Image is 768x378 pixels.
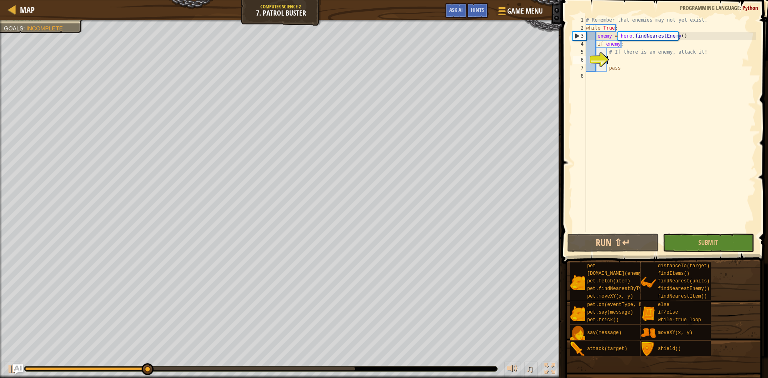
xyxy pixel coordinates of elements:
img: portrait.png [641,275,656,290]
span: Incomplete [26,25,63,32]
span: distanceTo(target) [658,263,710,269]
span: else [658,302,670,308]
span: pet [587,263,596,269]
div: 1 [573,16,586,24]
span: findNearestItem() [658,294,707,299]
img: portrait.png [570,275,585,290]
span: : [23,25,26,32]
button: Adjust volume [504,362,520,378]
div: 3 [573,32,586,40]
div: 7 [573,64,586,72]
div: 6 [573,56,586,64]
span: Game Menu [507,6,543,16]
span: [DOMAIN_NAME](enemy) [587,271,645,276]
span: Programming language [680,4,740,12]
span: pet.findNearestByType(type) [587,286,665,292]
span: while-true loop [658,317,701,323]
button: Toggle fullscreen [542,362,558,378]
span: pet.fetch(item) [587,278,630,284]
span: findItems() [658,271,690,276]
span: if/else [658,310,678,315]
img: portrait.png [641,306,656,321]
button: Ctrl + P: Play [4,362,20,378]
span: pet.moveXY(x, y) [587,294,633,299]
span: Submit [698,238,718,247]
button: Ask AI [13,364,23,374]
span: findNearestEnemy() [658,286,710,292]
span: attack(target) [587,346,628,352]
img: portrait.png [570,326,585,341]
span: say(message) [587,330,622,336]
button: ♫ [524,362,538,378]
div: 2 [573,24,586,32]
img: portrait.png [641,342,656,357]
span: findNearest(units) [658,278,710,284]
img: portrait.png [570,342,585,357]
div: 4 [573,40,586,48]
span: Goals [4,25,23,32]
button: Game Menu [492,3,548,22]
span: Ask AI [449,6,463,14]
span: Python [742,4,758,12]
span: ♫ [526,363,534,375]
img: portrait.png [570,306,585,321]
span: Map [20,4,35,15]
span: pet.say(message) [587,310,633,315]
div: 5 [573,48,586,56]
span: moveXY(x, y) [658,330,692,336]
span: shield() [658,346,681,352]
button: Ask AI [445,3,467,18]
button: Run ⇧↵ [567,234,659,252]
img: portrait.png [641,326,656,341]
span: Hints [471,6,484,14]
button: Submit [663,234,754,252]
div: 8 [573,72,586,80]
span: : [740,4,742,12]
span: pet.on(eventType, handler) [587,302,662,308]
a: Map [16,4,35,15]
span: pet.trick() [587,317,619,323]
